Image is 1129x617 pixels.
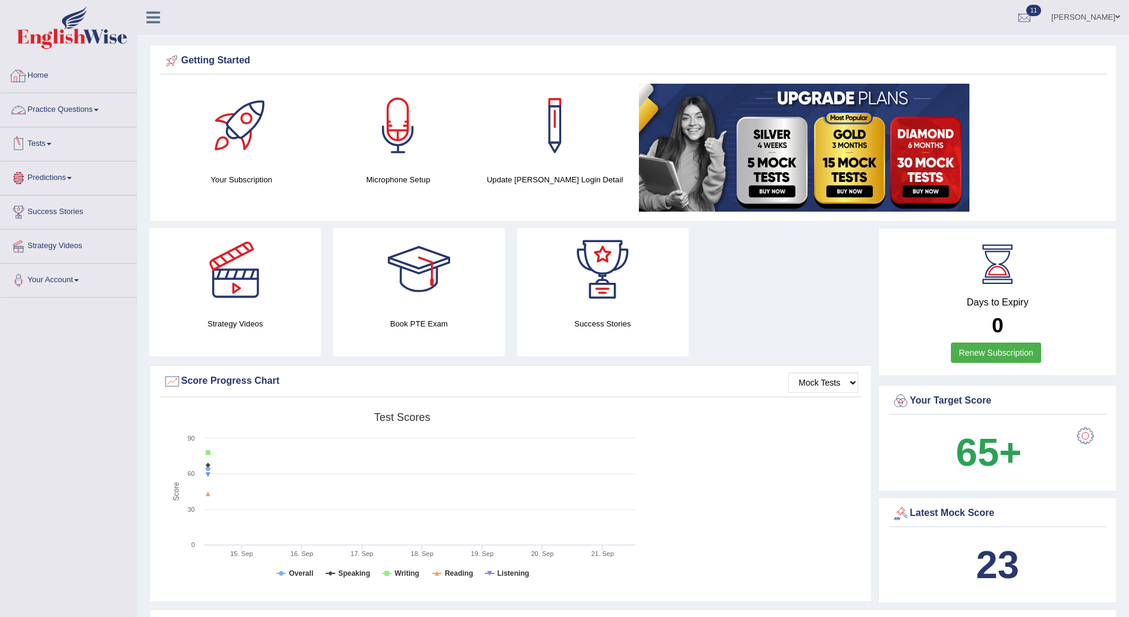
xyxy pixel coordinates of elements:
tspan: 16. Sep [290,550,313,557]
h4: Update [PERSON_NAME] Login Detail [482,173,627,186]
tspan: 15. Sep [230,550,253,557]
text: 60 [188,470,195,477]
h4: Days to Expiry [892,297,1103,308]
a: Renew Subscription [951,343,1041,363]
a: Success Stories [1,196,137,225]
div: Getting Started [163,52,1103,70]
h4: Success Stories [517,317,689,330]
tspan: 20. Sep [531,550,554,557]
tspan: 19. Sep [471,550,494,557]
a: Tests [1,127,137,157]
tspan: Test scores [374,411,430,423]
h4: Strategy Videos [149,317,321,330]
tspan: 18. Sep [411,550,433,557]
tspan: Score [172,482,180,501]
div: Your Target Score [892,392,1103,410]
tspan: Writing [394,569,419,578]
tspan: Reading [445,569,473,578]
tspan: 21. Sep [591,550,614,557]
b: 65+ [956,430,1021,474]
a: Strategy Videos [1,230,137,259]
img: small5.jpg [639,84,969,212]
text: 30 [188,506,195,513]
span: 11 [1026,5,1041,16]
text: 90 [188,435,195,442]
b: 23 [976,543,1019,587]
h4: Microphone Setup [326,173,470,186]
a: Home [1,59,137,89]
tspan: Listening [497,569,529,578]
a: Your Account [1,264,137,294]
h4: Book PTE Exam [333,317,504,330]
div: Latest Mock Score [892,505,1103,523]
a: Predictions [1,161,137,191]
div: Score Progress Chart [163,372,858,390]
tspan: Speaking [338,569,370,578]
tspan: 17. Sep [351,550,374,557]
b: 0 [992,313,1003,337]
a: Practice Questions [1,93,137,123]
text: 0 [191,541,195,548]
tspan: Overall [289,569,314,578]
h4: Your Subscription [169,173,314,186]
